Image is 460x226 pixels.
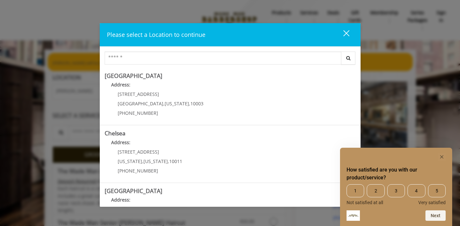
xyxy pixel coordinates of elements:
span: , [189,100,190,107]
b: Address: [111,82,130,88]
b: Address: [111,139,130,145]
span: Not satisfied at all [347,200,383,205]
span: [GEOGRAPHIC_DATA] [118,100,163,107]
input: Search Center [105,52,341,65]
span: [STREET_ADDRESS] [118,91,159,97]
div: How satisfied are you with our product/service? Select an option from 1 to 5, with 1 being Not sa... [347,184,446,205]
span: [US_STATE] [118,158,142,164]
span: [PHONE_NUMBER] [118,168,158,174]
span: Please select a Location to continue [107,31,205,38]
span: [US_STATE] [165,100,189,107]
span: , [142,158,143,164]
span: 10003 [190,100,203,107]
span: 3 [387,184,405,197]
b: [GEOGRAPHIC_DATA] [105,187,162,195]
i: Search button [345,56,352,60]
div: close dialog [336,30,349,39]
button: Hide survey [438,153,446,161]
div: How satisfied are you with our product/service? Select an option from 1 to 5, with 1 being Not sa... [347,153,446,221]
h2: How satisfied are you with our product/service? Select an option from 1 to 5, with 1 being Not sa... [347,166,446,182]
button: Next question [425,210,446,221]
b: [GEOGRAPHIC_DATA] [105,72,162,80]
span: [PHONE_NUMBER] [118,110,158,116]
span: [STREET_ADDRESS] [118,149,159,155]
span: Very satisfied [418,200,446,205]
b: Address: [111,197,130,203]
span: , [163,100,165,107]
span: [US_STATE] [143,158,168,164]
span: 5 [428,184,446,197]
span: 4 [408,184,425,197]
b: Chelsea [105,129,126,137]
span: 1 [347,184,364,197]
button: close dialog [331,28,353,41]
span: , [168,158,169,164]
span: 10011 [169,158,182,164]
div: Center Select [105,52,356,68]
span: 2 [367,184,384,197]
